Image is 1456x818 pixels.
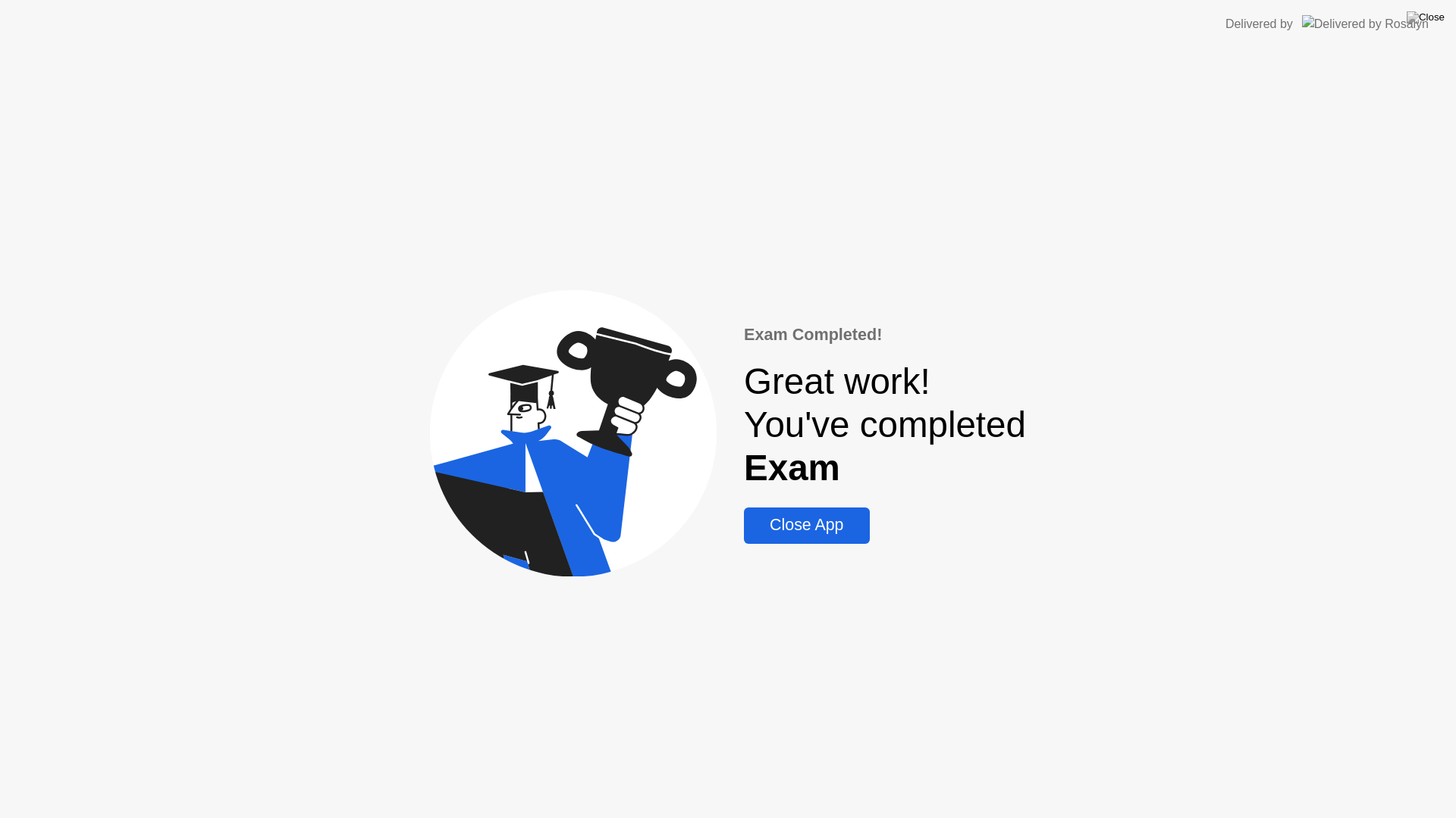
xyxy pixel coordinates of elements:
div: Delivered by [1225,15,1293,33]
img: Close [1407,11,1445,23]
div: Exam Completed! [744,323,1026,347]
b: Exam [744,448,840,488]
img: Delivered by Rosalyn [1302,15,1429,33]
div: Great work! You've completed [744,360,1026,489]
div: Close App [748,516,864,535]
button: Close App [744,507,869,544]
